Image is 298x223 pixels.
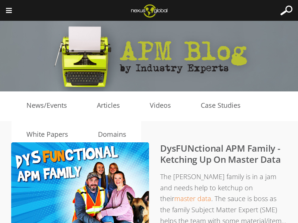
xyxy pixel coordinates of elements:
a: Case Studies [186,100,256,111]
a: Videos [135,100,186,111]
a: master data [174,194,211,203]
a: DysFUNctional APM Family - Ketching Up On Master Data [160,142,281,165]
a: Articles [82,100,135,111]
img: Nexus Global [125,2,173,20]
a: News/Events [12,100,82,111]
